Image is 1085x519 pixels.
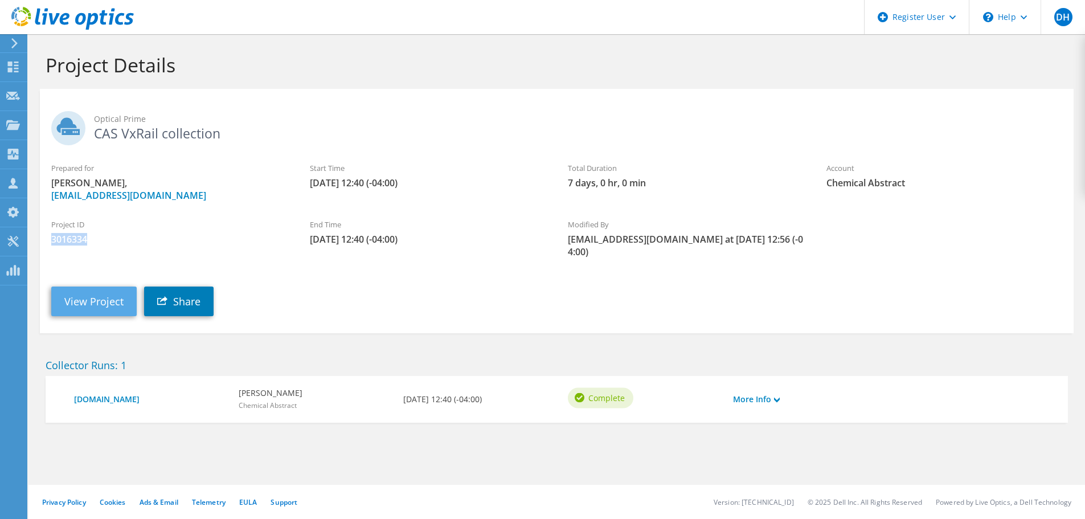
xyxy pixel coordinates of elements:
[46,53,1062,77] h1: Project Details
[568,162,804,174] label: Total Duration
[42,497,86,507] a: Privacy Policy
[239,497,257,507] a: EULA
[100,497,126,507] a: Cookies
[51,219,287,230] label: Project ID
[826,162,1062,174] label: Account
[936,497,1071,507] li: Powered by Live Optics, a Dell Technology
[826,177,1062,189] span: Chemical Abstract
[588,391,625,404] span: Complete
[51,162,287,174] label: Prepared for
[239,387,302,399] b: [PERSON_NAME]
[733,393,780,406] a: More Info
[983,12,993,22] svg: \n
[310,233,546,246] span: [DATE] 12:40 (-04:00)
[94,113,1062,125] span: Optical Prime
[51,189,206,202] a: [EMAIL_ADDRESS][DOMAIN_NAME]
[568,219,804,230] label: Modified By
[714,497,794,507] li: Version: [TECHNICAL_ID]
[192,497,226,507] a: Telemetry
[808,497,922,507] li: © 2025 Dell Inc. All Rights Reserved
[51,233,287,246] span: 3016334
[239,401,297,410] span: Chemical Abstract
[310,177,546,189] span: [DATE] 12:40 (-04:00)
[144,287,214,316] a: Share
[310,219,546,230] label: End Time
[140,497,178,507] a: Ads & Email
[271,497,297,507] a: Support
[51,177,287,202] span: [PERSON_NAME],
[403,393,482,406] b: [DATE] 12:40 (-04:00)
[74,393,227,406] a: [DOMAIN_NAME]
[568,177,804,189] span: 7 days, 0 hr, 0 min
[568,233,804,258] span: [EMAIL_ADDRESS][DOMAIN_NAME] at [DATE] 12:56 (-04:00)
[51,111,1062,140] h2: CAS VxRail collection
[46,359,1068,371] h2: Collector Runs: 1
[1054,8,1072,26] span: DH
[310,162,546,174] label: Start Time
[51,287,137,316] a: View Project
